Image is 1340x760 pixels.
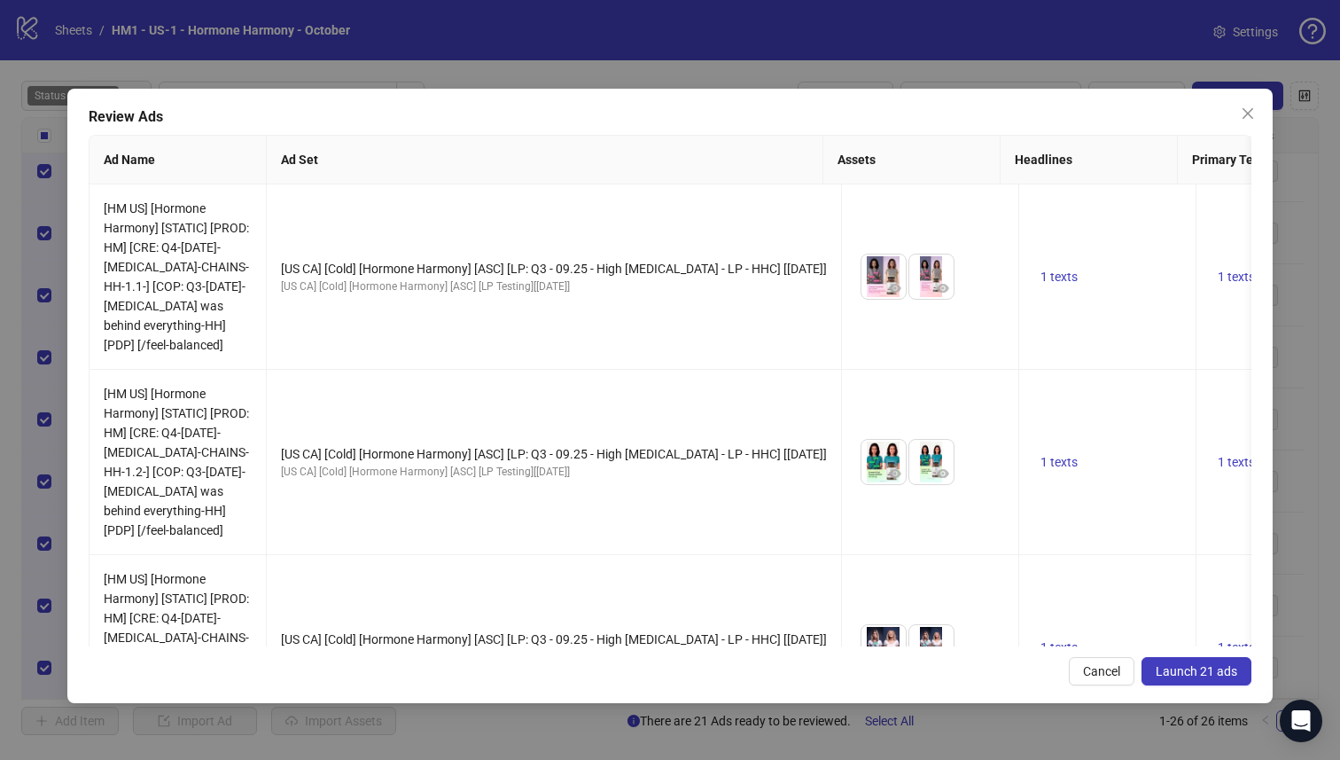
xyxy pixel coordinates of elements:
span: Cancel [1083,664,1120,678]
div: [US CA] [Cold] [Hormone Harmony] [ASC] [LP Testing][[DATE]] [281,464,827,481]
th: Ad Name [90,136,267,184]
span: eye [889,467,901,480]
button: 1 texts [1211,451,1262,473]
button: 1 texts [1211,637,1262,658]
span: eye [937,282,949,294]
button: Preview [884,278,906,299]
span: 1 texts [1218,270,1255,284]
img: Asset 2 [909,625,954,670]
div: Open Intercom Messenger [1280,700,1322,742]
span: 1 texts [1218,640,1255,654]
div: [US CA] [Cold] [Hormone Harmony] [ASC] [LP: Q3 - 09.25 - High [MEDICAL_DATA] - LP - HHC] [[DATE]] [281,630,827,649]
button: Preview [884,463,906,484]
th: Headlines [1001,136,1178,184]
button: Preview [932,278,954,299]
span: 1 texts [1040,455,1078,469]
th: Ad Set [267,136,824,184]
button: Preview [932,463,954,484]
button: 1 texts [1211,266,1262,287]
img: Asset 2 [909,440,954,484]
button: Cancel [1069,657,1134,686]
span: close [1241,106,1255,121]
button: Launch 21 ads [1141,657,1251,686]
button: 1 texts [1033,266,1085,287]
div: [US CA] [Cold] [Hormone Harmony] [ASC] [LP: Q3 - 09.25 - High [MEDICAL_DATA] - LP - HHC] [[DATE]] [281,259,827,278]
img: Asset 1 [861,255,906,299]
span: eye [889,282,901,294]
div: Review Ads [89,106,1252,128]
button: 1 texts [1033,637,1085,658]
div: [US CA] [Cold] [Hormone Harmony] [ASC] [LP Testing][[DATE]] [281,278,827,295]
span: 1 texts [1218,455,1255,469]
span: [HM US] [Hormone Harmony] [STATIC] [PROD: HM] [CRE: Q4-[DATE]-[MEDICAL_DATA]-CHAINS-HH-1.1-] [COP... [104,201,249,352]
span: eye [937,467,949,480]
span: [HM US] [Hormone Harmony] [STATIC] [PROD: HM] [CRE: Q4-[DATE]-[MEDICAL_DATA]-CHAINS-HH-1.3-] [COP... [104,572,249,723]
div: [US CA] [Cold] [Hormone Harmony] [ASC] [LP: Q3 - 09.25 - High [MEDICAL_DATA] - LP - HHC] [[DATE]] [281,444,827,464]
span: Launch 21 ads [1156,664,1237,678]
img: Asset 1 [861,625,906,670]
span: 1 texts [1040,640,1078,654]
button: Close [1234,99,1262,128]
img: Asset 2 [909,255,954,299]
img: Asset 1 [861,440,906,484]
span: 1 texts [1040,270,1078,284]
span: [HM US] [Hormone Harmony] [STATIC] [PROD: HM] [CRE: Q4-[DATE]-[MEDICAL_DATA]-CHAINS-HH-1.2-] [COP... [104,387,249,537]
button: 1 texts [1033,451,1085,473]
th: Assets [823,136,1001,184]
